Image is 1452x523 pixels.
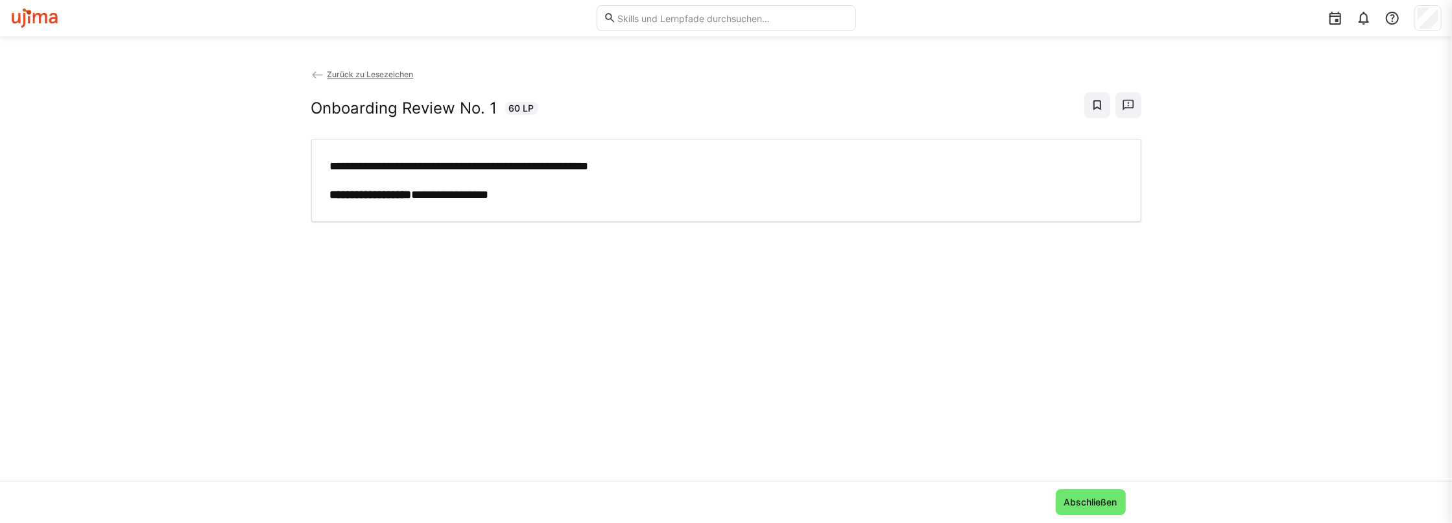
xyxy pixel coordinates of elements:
a: Zurück zu Lesezeichen [311,69,414,79]
h2: Onboarding Review No. 1 [311,99,497,118]
span: Abschließen [1062,496,1119,509]
span: Zurück zu Lesezeichen [327,69,413,79]
input: Skills und Lernpfade durchsuchen… [616,12,848,24]
button: Abschließen [1056,489,1126,515]
span: 60 LP [509,102,534,115]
